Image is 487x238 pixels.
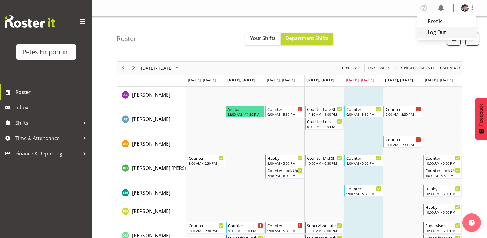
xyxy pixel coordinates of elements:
[130,64,138,72] button: Next
[281,33,333,45] button: Department Shifts
[344,155,383,166] div: Beena Beena"s event - Counter Begin From Friday, September 19, 2025 at 9:00:00 AM GMT+12:00 Ends ...
[307,112,342,117] div: 11:30 AM - 8:00 PM
[346,161,381,166] div: 9:00 AM - 5:30 PM
[478,104,484,126] span: Feedback
[285,35,328,42] span: Department Shifts
[227,77,255,83] span: [DATE], [DATE]
[385,77,413,83] span: [DATE], [DATE]
[305,222,344,234] div: David McAuley"s event - Supervisor Late Shift Begin From Thursday, September 18, 2025 at 11:30:00...
[425,161,460,166] div: 10:00 AM - 5:00 PM
[307,106,342,112] div: Counter Late Shift
[228,222,263,228] div: Counter
[344,185,383,197] div: Christine Neville"s event - Counter Begin From Friday, September 19, 2025 at 9:00:00 AM GMT+12:00...
[117,184,186,203] td: Christine Neville resource
[423,222,462,234] div: David McAuley"s event - Supervisor Begin From Sunday, September 21, 2025 at 10:00:00 AM GMT+12:00...
[119,64,128,72] button: Previous
[267,77,295,83] span: [DATE], [DATE]
[117,203,186,221] td: Danielle Donselaar resource
[425,222,460,228] div: Supervisor
[307,124,342,129] div: 8:00 PM - 8:30 PM
[423,185,462,197] div: Christine Neville"s event - Habby Begin From Sunday, September 21, 2025 at 10:00:00 AM GMT+12:00 ...
[420,64,437,72] button: Timeline Month
[425,210,460,215] div: 10:00 AM - 5:00 PM
[475,98,487,140] button: Feedback - Show survey
[132,208,170,215] a: [PERSON_NAME]
[423,167,462,179] div: Beena Beena"s event - Counter Lock Up Begin From Sunday, September 21, 2025 at 5:00:00 PM GMT+12:...
[117,135,186,154] td: Amelia Denz resource
[132,140,170,147] a: [PERSON_NAME]
[379,64,391,72] button: Timeline Week
[420,64,436,72] span: Month
[307,118,342,124] div: Counter Lock Up
[189,228,224,233] div: 9:00 AM - 5:30 PM
[267,155,302,161] div: Habby
[386,136,421,143] div: Counter
[344,106,383,117] div: Alex-Micheal Taniwha"s event - Counter Begin From Friday, September 19, 2025 at 9:00:00 AM GMT+12...
[425,204,460,210] div: Habby
[346,191,381,196] div: 9:00 AM - 5:30 PM
[386,106,421,112] div: Counter
[425,173,460,178] div: 5:00 PM - 5:30 PM
[140,64,173,72] span: [DATE] - [DATE]
[305,106,344,117] div: Alex-Micheal Taniwha"s event - Counter Late Shift Begin From Thursday, September 18, 2025 at 11:3...
[267,161,302,166] div: 9:00 AM - 5:30 PM
[250,35,276,42] span: Your Shifts
[425,185,460,192] div: Habby
[188,77,216,83] span: [DATE], [DATE]
[226,222,265,234] div: David McAuley"s event - Counter Begin From Tuesday, September 16, 2025 at 9:00:00 AM GMT+12:00 En...
[132,115,170,123] a: [PERSON_NAME]
[267,167,302,173] div: Counter Lock Up
[118,62,128,75] div: previous period
[228,228,263,233] div: 9:00 AM - 5:30 PM
[367,64,376,72] span: Day
[117,154,186,184] td: Beena Beena resource
[346,112,381,117] div: 9:00 AM - 5:30 PM
[117,87,186,105] td: Abigail Lane resource
[15,149,80,158] span: Finance & Reporting
[386,112,421,117] div: 9:00 AM - 5:30 PM
[305,118,344,130] div: Alex-Micheal Taniwha"s event - Counter Lock Up Begin From Thursday, September 18, 2025 at 8:00:00...
[341,64,361,72] span: Time Scale
[417,16,476,27] a: Profile
[346,106,381,112] div: Counter
[15,118,80,127] span: Shifts
[117,35,136,42] h4: Roster
[340,64,362,72] button: Time Scale
[425,191,460,196] div: 10:00 AM - 5:00 PM
[5,15,55,28] img: Rosterit website logo
[469,220,475,226] img: help-xxl-2.png
[187,155,225,166] div: Beena Beena"s event - Counter Begin From Monday, September 15, 2025 at 9:00:00 AM GMT+12:00 Ends ...
[367,64,376,72] button: Timeline Day
[267,228,302,233] div: 9:00 AM - 5:30 PM
[117,105,186,135] td: Alex-Micheal Taniwha resource
[265,167,304,179] div: Beena Beena"s event - Counter Lock Up Begin From Wednesday, September 17, 2025 at 5:30:00 PM GMT+...
[128,62,139,75] div: next period
[394,64,417,72] span: Fortnight
[227,106,263,112] div: Annual
[423,155,462,166] div: Beena Beena"s event - Counter Begin From Sunday, September 21, 2025 at 10:00:00 AM GMT+12:00 Ends...
[425,167,460,173] div: Counter Lock Up
[383,136,422,148] div: Amelia Denz"s event - Counter Begin From Saturday, September 20, 2025 at 9:00:00 AM GMT+12:00 End...
[425,228,460,233] div: 10:00 AM - 5:00 PM
[267,222,302,228] div: Counter
[307,155,342,161] div: Counter Mid Shift
[307,228,342,233] div: 11:30 AM - 8:00 PM
[383,106,422,117] div: Alex-Micheal Taniwha"s event - Counter Begin From Saturday, September 20, 2025 at 9:00:00 AM GMT+...
[15,134,80,143] span: Time & Attendance
[346,185,381,192] div: Counter
[132,116,170,123] span: [PERSON_NAME]
[132,164,210,172] a: [PERSON_NAME] [PERSON_NAME]
[346,77,374,83] span: [DATE], [DATE]
[22,47,70,57] div: Petes Emporium
[132,189,170,196] a: [PERSON_NAME]
[132,91,170,98] span: [PERSON_NAME]
[265,222,304,234] div: David McAuley"s event - Counter Begin From Wednesday, September 17, 2025 at 9:00:00 AM GMT+12:00 ...
[439,64,461,72] span: calendar
[417,27,476,38] a: Log Out
[267,112,302,117] div: 9:00 AM - 5:30 PM
[189,161,224,166] div: 9:00 AM - 5:30 PM
[461,4,469,12] img: michelle-whaleb4506e5af45ffd00a26cc2b6420a9100.png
